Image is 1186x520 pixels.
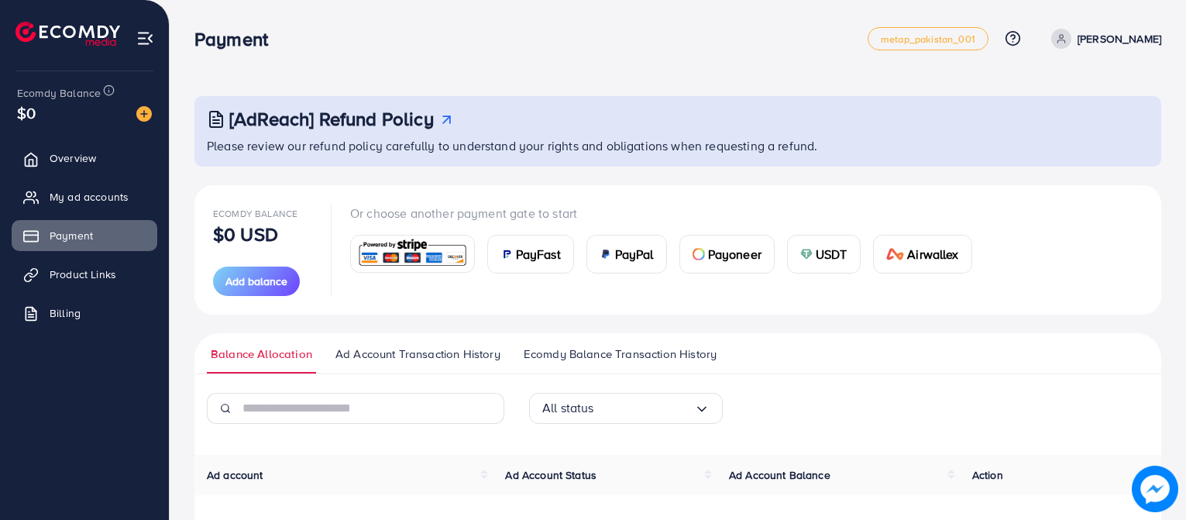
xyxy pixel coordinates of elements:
[356,237,469,270] img: card
[679,235,775,274] a: cardPayoneer
[516,245,561,263] span: PayFast
[136,29,154,47] img: menu
[542,396,594,420] span: All status
[500,248,513,260] img: card
[213,225,278,243] p: $0 USD
[12,259,157,290] a: Product Links
[225,274,287,289] span: Add balance
[207,136,1152,155] p: Please review our refund policy carefully to understand your rights and obligations when requesti...
[15,22,120,46] img: logo
[886,248,905,260] img: card
[136,106,152,122] img: image
[350,235,475,273] a: card
[907,245,958,263] span: Airwallex
[487,235,574,274] a: cardPayFast
[211,346,312,363] span: Balance Allocation
[729,467,830,483] span: Ad Account Balance
[335,346,500,363] span: Ad Account Transaction History
[50,150,96,166] span: Overview
[800,248,813,260] img: card
[529,393,723,424] div: Search for option
[350,204,985,222] p: Or choose another payment gate to start
[505,467,596,483] span: Ad Account Status
[873,235,972,274] a: cardAirwallex
[1078,29,1161,48] p: [PERSON_NAME]
[1132,466,1177,511] img: image
[213,207,297,220] span: Ecomdy Balance
[586,235,667,274] a: cardPayPal
[693,248,705,260] img: card
[1045,29,1161,49] a: [PERSON_NAME]
[12,298,157,329] a: Billing
[12,143,157,174] a: Overview
[194,28,280,50] h3: Payment
[50,305,81,321] span: Billing
[594,396,694,420] input: Search for option
[229,108,434,130] h3: [AdReach] Refund Policy
[17,102,36,124] span: $0
[816,245,847,263] span: USDT
[615,245,654,263] span: PayPal
[708,245,761,263] span: Payoneer
[881,34,975,44] span: metap_pakistan_001
[12,181,157,212] a: My ad accounts
[600,248,612,260] img: card
[868,27,988,50] a: metap_pakistan_001
[787,235,861,274] a: cardUSDT
[50,267,116,282] span: Product Links
[50,228,93,243] span: Payment
[12,220,157,251] a: Payment
[524,346,717,363] span: Ecomdy Balance Transaction History
[213,267,300,296] button: Add balance
[207,467,263,483] span: Ad account
[50,189,129,205] span: My ad accounts
[17,85,101,101] span: Ecomdy Balance
[972,467,1003,483] span: Action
